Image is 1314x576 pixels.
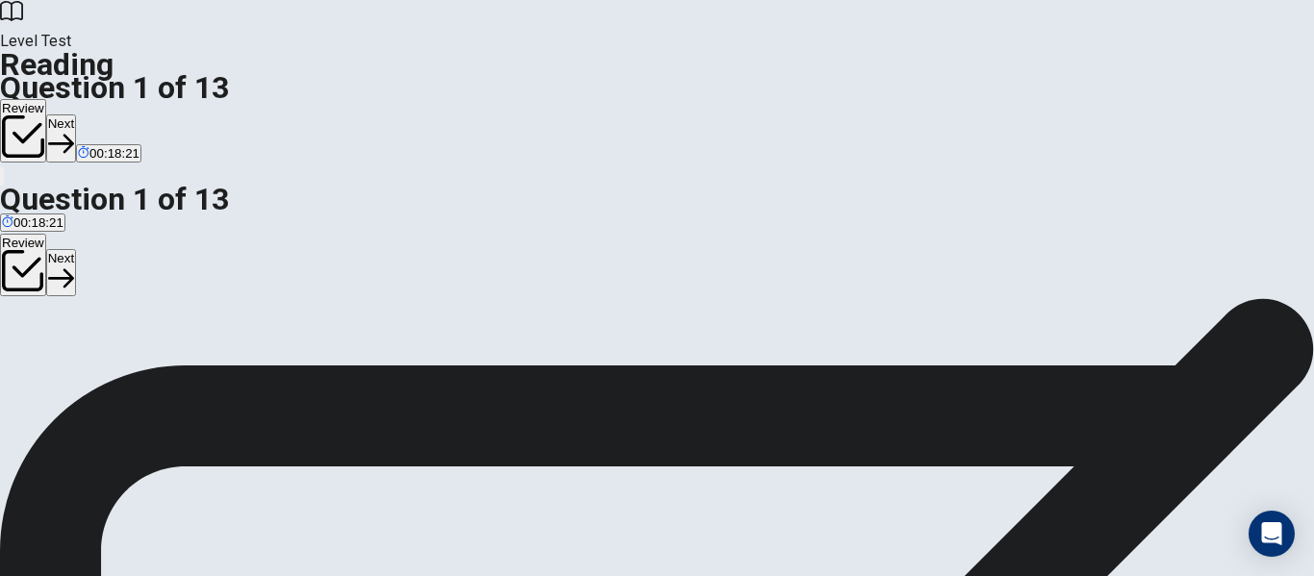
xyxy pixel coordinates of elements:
span: 00:18:21 [13,215,63,230]
div: Open Intercom Messenger [1249,511,1295,557]
button: Next [46,249,76,296]
button: Next [46,114,76,162]
span: 00:18:21 [89,146,139,161]
button: 00:18:21 [76,144,141,163]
